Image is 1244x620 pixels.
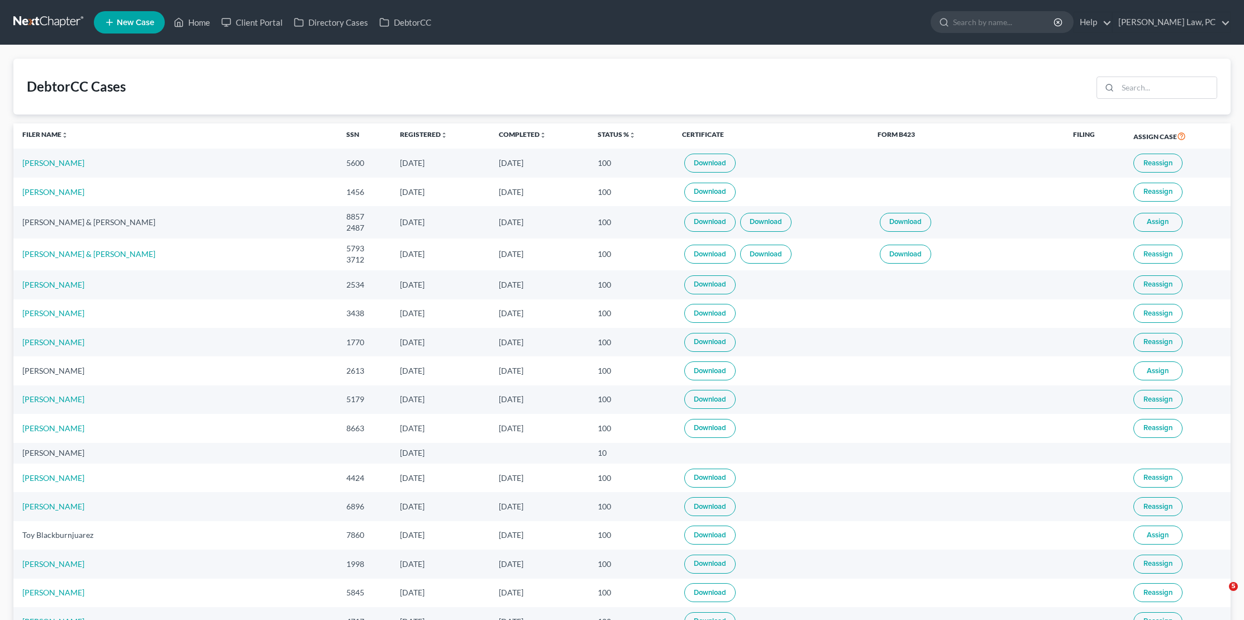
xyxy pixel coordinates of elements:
[684,213,736,232] a: Download
[490,579,589,607] td: [DATE]
[673,123,869,149] th: Certificate
[374,12,437,32] a: DebtorCC
[22,559,84,569] a: [PERSON_NAME]
[1118,77,1217,98] input: Search...
[61,132,68,139] i: unfold_more
[740,245,792,264] a: Download
[589,414,673,442] td: 100
[1143,280,1172,289] span: Reassign
[490,356,589,385] td: [DATE]
[684,275,736,294] a: Download
[346,473,383,484] div: 4424
[1143,473,1172,482] span: Reassign
[1133,390,1183,409] button: Reassign
[1147,366,1169,375] span: Assign
[391,550,490,578] td: [DATE]
[589,385,673,414] td: 100
[684,361,736,380] a: Download
[684,245,736,264] a: Download
[391,239,490,270] td: [DATE]
[337,123,392,149] th: SSN
[1133,497,1183,516] button: Reassign
[589,521,673,550] td: 100
[684,469,736,488] a: Download
[22,530,328,541] div: Toy Blackburnjuarez
[1206,582,1233,609] iframe: Intercom live chat
[346,243,383,254] div: 5793
[1143,502,1172,511] span: Reassign
[22,337,84,347] a: [PERSON_NAME]
[684,583,736,602] a: Download
[589,239,673,270] td: 100
[684,526,736,545] a: Download
[22,588,84,597] a: [PERSON_NAME]
[490,550,589,578] td: [DATE]
[1133,361,1183,380] button: Assign
[540,132,546,139] i: unfold_more
[1133,583,1183,602] button: Reassign
[589,270,673,299] td: 100
[22,365,328,376] div: [PERSON_NAME]
[1147,531,1169,540] span: Assign
[1143,559,1172,568] span: Reassign
[684,390,736,409] a: Download
[490,178,589,206] td: [DATE]
[346,222,383,233] div: 2487
[490,385,589,414] td: [DATE]
[1133,526,1183,545] button: Assign
[391,178,490,206] td: [DATE]
[589,178,673,206] td: 100
[880,213,931,232] a: Download
[490,206,589,238] td: [DATE]
[391,492,490,521] td: [DATE]
[346,158,383,169] div: 5600
[1229,582,1238,591] span: 5
[1133,213,1183,232] button: Assign
[1133,275,1183,294] button: Reassign
[22,394,84,404] a: [PERSON_NAME]
[629,132,636,139] i: unfold_more
[684,304,736,323] a: Download
[880,245,931,264] a: Download
[27,78,126,96] div: DebtorCC Cases
[589,149,673,177] td: 100
[589,328,673,356] td: 100
[391,414,490,442] td: [DATE]
[22,423,84,433] a: [PERSON_NAME]
[1133,419,1183,438] button: Reassign
[346,587,383,598] div: 5845
[589,206,673,238] td: 100
[1143,159,1172,168] span: Reassign
[391,385,490,414] td: [DATE]
[22,217,328,228] div: [PERSON_NAME] & [PERSON_NAME]
[1143,187,1172,196] span: Reassign
[346,559,383,570] div: 1998
[1143,250,1172,259] span: Reassign
[346,501,383,512] div: 6896
[346,365,383,376] div: 2613
[490,521,589,550] td: [DATE]
[391,206,490,238] td: [DATE]
[1133,183,1183,202] button: Reassign
[490,414,589,442] td: [DATE]
[346,211,383,222] div: 8857
[346,423,383,434] div: 8663
[391,579,490,607] td: [DATE]
[490,464,589,492] td: [DATE]
[117,18,154,27] span: New Case
[1143,423,1172,432] span: Reassign
[1143,588,1172,597] span: Reassign
[288,12,374,32] a: Directory Cases
[346,337,383,348] div: 1770
[684,419,736,438] a: Download
[22,249,155,259] a: [PERSON_NAME] & [PERSON_NAME]
[391,270,490,299] td: [DATE]
[684,154,736,173] a: Download
[22,502,84,511] a: [PERSON_NAME]
[346,530,383,541] div: 7860
[589,492,673,521] td: 100
[589,443,673,464] td: 10
[490,239,589,270] td: [DATE]
[598,130,636,139] a: Status %unfold_more
[22,473,84,483] a: [PERSON_NAME]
